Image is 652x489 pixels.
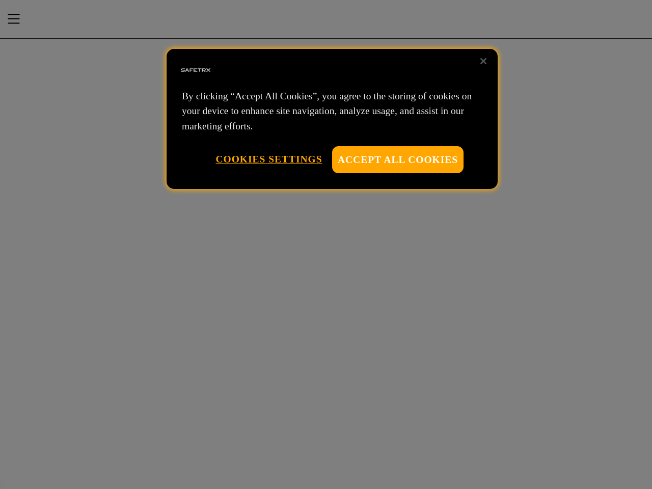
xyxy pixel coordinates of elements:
img: Safe Tracks [179,54,212,87]
button: Close [472,50,495,72]
div: Privacy [167,49,498,189]
button: Cookies Settings [215,146,322,172]
p: By clicking “Accept All Cookies”, you agree to the storing of cookies on your device to enhance s... [182,89,482,133]
button: Accept All Cookies [332,146,464,173]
